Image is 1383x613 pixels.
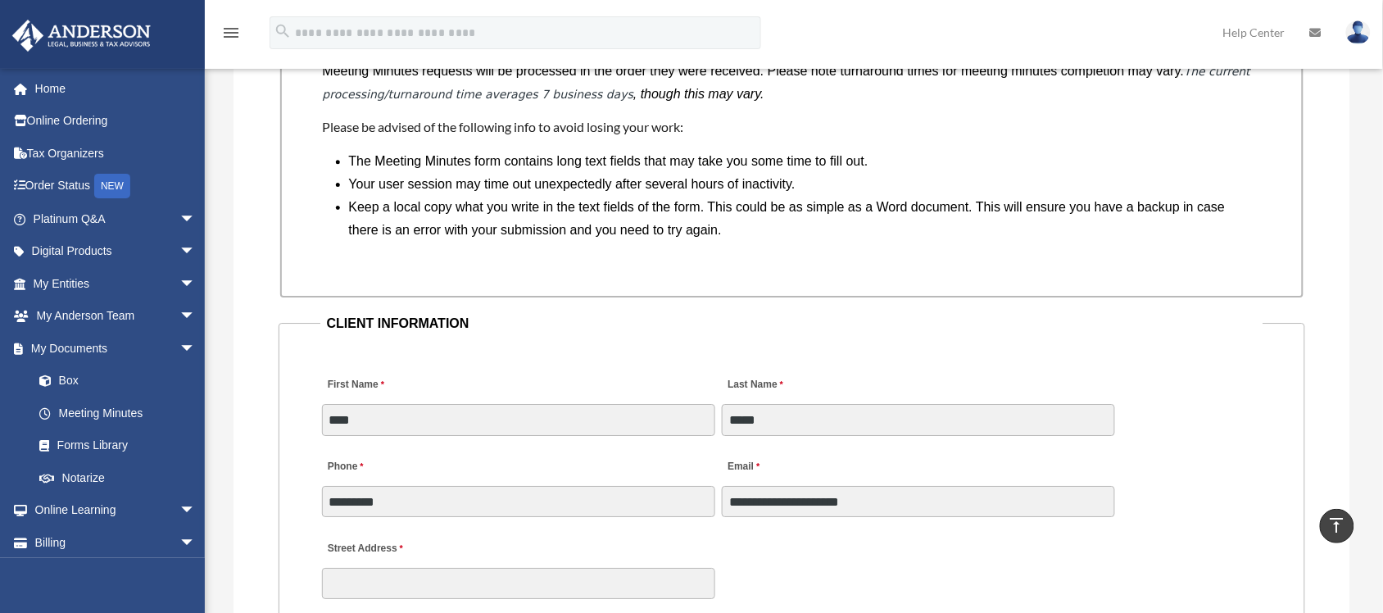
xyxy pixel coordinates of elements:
i: vertical_align_top [1327,515,1347,535]
label: Street Address [322,538,478,560]
li: Keep a local copy what you write in the text fields of the form. This could be as simple as a Wor... [349,196,1249,242]
a: Meeting Minutes [23,397,212,429]
label: Email [722,456,764,479]
a: My Entitiesarrow_drop_down [11,267,220,300]
a: Tax Organizers [11,137,220,170]
img: Anderson Advisors Platinum Portal [7,20,156,52]
a: menu [221,29,241,43]
i: menu [221,23,241,43]
a: Billingarrow_drop_down [11,526,220,559]
span: arrow_drop_down [179,332,212,366]
a: Notarize [23,461,220,494]
a: Forms Library [23,429,220,462]
a: Digital Productsarrow_drop_down [11,235,220,268]
span: arrow_drop_down [179,267,212,301]
a: vertical_align_top [1320,509,1354,543]
li: The Meeting Minutes form contains long text fields that may take you some time to fill out. [349,150,1249,173]
label: First Name [322,375,388,397]
p: Meeting Minutes requests will be processed in the order they were received. Please note turnaroun... [323,60,1262,106]
a: Order StatusNEW [11,170,220,203]
img: User Pic [1346,20,1371,44]
li: Your user session may time out unexpectedly after several hours of inactivity. [349,173,1249,196]
i: , though this may vary. [633,87,764,101]
span: arrow_drop_down [179,300,212,334]
span: arrow_drop_down [179,494,212,528]
a: My Anderson Teamarrow_drop_down [11,300,220,333]
span: arrow_drop_down [179,202,212,236]
span: arrow_drop_down [179,235,212,269]
h4: Please be advised of the following info to avoid losing your work: [323,118,1262,136]
a: Box [23,365,220,397]
label: Phone [322,456,368,479]
i: search [274,22,292,40]
legend: CLIENT INFORMATION [320,312,1264,335]
a: My Documentsarrow_drop_down [11,332,220,365]
a: Online Ordering [11,105,220,138]
a: Online Learningarrow_drop_down [11,494,220,527]
a: Platinum Q&Aarrow_drop_down [11,202,220,235]
a: Home [11,72,220,105]
label: Last Name [722,375,787,397]
div: NEW [94,174,130,198]
span: arrow_drop_down [179,526,212,560]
